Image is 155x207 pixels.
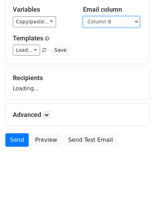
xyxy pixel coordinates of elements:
[13,45,40,56] a: Load...
[51,45,70,56] button: Save
[13,16,56,27] a: Copy/paste...
[13,74,142,93] div: Loading...
[31,133,62,147] a: Preview
[5,133,29,147] a: Send
[13,6,72,13] h5: Variables
[13,34,43,42] a: Templates
[120,173,155,207] iframe: Chat Widget
[83,6,143,13] h5: Email column
[63,133,117,147] a: Send Test Email
[13,111,142,119] h5: Advanced
[13,74,142,82] h5: Recipients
